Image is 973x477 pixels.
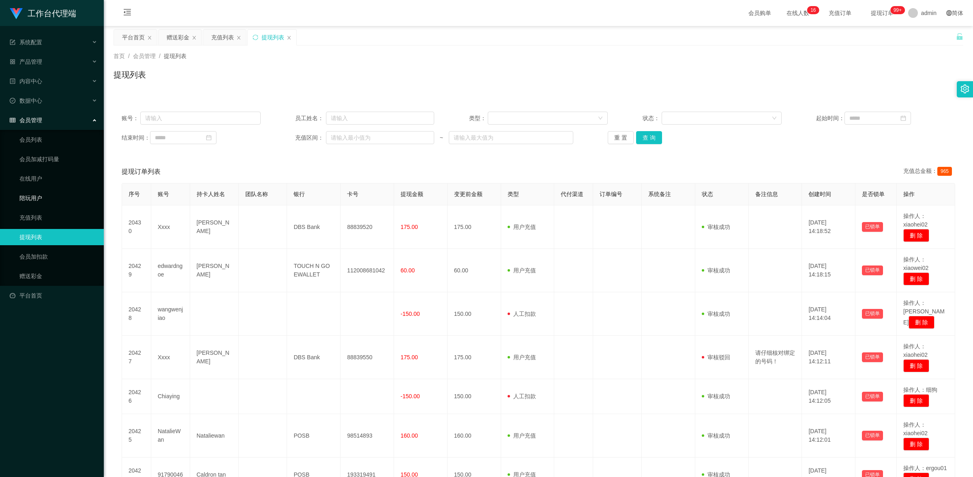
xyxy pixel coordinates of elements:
span: 银行 [294,191,305,197]
td: DBS Bank [287,336,341,379]
span: 起始时间： [816,114,844,123]
span: 人工扣款 [508,311,536,317]
button: 已锁单 [862,352,883,362]
span: 代付渠道 [561,191,583,197]
span: 审核成功 [702,432,730,439]
td: 150.00 [448,292,501,336]
span: -150.00 [401,311,420,317]
td: TOUCH N GO EWALLET [287,249,341,292]
td: 20427 [122,336,151,379]
a: 陪玩用户 [19,190,97,206]
span: 用户充值 [508,224,536,230]
td: 150.00 [448,379,501,414]
span: 175.00 [401,354,418,360]
span: 首页 [114,53,125,59]
div: 平台首页 [122,30,145,45]
span: 状态： [643,114,662,123]
span: 操作人：细狗 [903,386,937,393]
span: 员工姓名： [295,114,326,123]
span: 操作人：xiaowei02 [903,256,928,271]
sup: 1069 [890,6,905,14]
span: 卡号 [347,191,358,197]
span: 状态 [702,191,713,197]
span: 创建时间 [808,191,831,197]
i: 图标: appstore-o [10,59,15,65]
td: [DATE] 14:14:04 [802,292,855,336]
span: 审核成功 [702,311,730,317]
span: 类型 [508,191,519,197]
span: 数据中心 [10,97,42,104]
td: 175.00 [448,205,501,249]
span: 175.00 [401,224,418,230]
input: 请输入最大值为 [449,131,573,144]
i: 图标: calendar [900,115,906,121]
td: POSB [287,414,341,458]
button: 删 除 [909,316,934,329]
i: 图标: calendar [206,135,212,140]
h1: 工作台代理端 [28,0,76,26]
span: 内容中心 [10,78,42,84]
p: 6 [813,6,816,14]
td: 98514893 [341,414,394,458]
button: 重 置 [608,131,634,144]
td: [PERSON_NAME] [190,205,239,249]
span: ~ [434,134,449,142]
span: 操作人：xiaohei02 [903,421,928,436]
sup: 16 [807,6,819,14]
td: 112008681042 [341,249,394,292]
input: 请输入 [326,112,434,125]
td: 175.00 [448,336,501,379]
div: 赠送彩金 [167,30,189,45]
button: 删 除 [903,359,929,372]
td: 20428 [122,292,151,336]
button: 查 询 [636,131,662,144]
span: 审核驳回 [702,354,730,360]
span: 用户充值 [508,354,536,360]
span: 审核成功 [702,393,730,399]
td: NatalieWan [151,414,190,458]
span: 提现订单列表 [122,167,161,177]
span: 操作人：xiaohei02 [903,343,928,358]
input: 请输入最小值为 [326,131,434,144]
span: 965 [937,167,952,176]
i: 图标: check-circle-o [10,98,15,104]
span: 用户充值 [508,432,536,439]
button: 已锁单 [862,309,883,319]
span: 订单编号 [600,191,622,197]
span: 账号： [122,114,140,123]
div: 提现列表 [261,30,284,45]
span: 结束时间： [122,134,150,142]
span: 持卡人姓名 [197,191,225,197]
i: 图标: close [192,35,197,40]
a: 充值列表 [19,209,97,226]
i: 图标: sync [253,35,258,40]
span: 系统配置 [10,39,42,45]
span: 提现金额 [401,191,423,197]
span: 提现订单 [867,10,898,16]
a: 会员加减打码量 [19,151,97,167]
td: 20426 [122,379,151,414]
p: 1 [810,6,813,14]
span: 账号 [158,191,169,197]
td: [DATE] 14:18:15 [802,249,855,292]
td: 88839550 [341,336,394,379]
span: / [159,53,161,59]
td: [DATE] 14:18:52 [802,205,855,249]
span: 操作人：[PERSON_NAME] [903,300,945,326]
span: 备注信息 [755,191,778,197]
button: 删 除 [903,438,929,451]
span: 160.00 [401,432,418,439]
span: 产品管理 [10,58,42,65]
button: 删 除 [903,229,929,242]
span: 60.00 [401,267,415,274]
td: 20425 [122,414,151,458]
i: 图标: menu-fold [114,0,141,26]
i: 图标: setting [960,84,969,93]
td: [PERSON_NAME] [190,249,239,292]
td: 60.00 [448,249,501,292]
div: 充值列表 [211,30,234,45]
button: 删 除 [903,394,929,407]
button: 已锁单 [862,431,883,440]
img: logo.9652507e.png [10,8,23,19]
a: 图标: dashboard平台首页 [10,287,97,304]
